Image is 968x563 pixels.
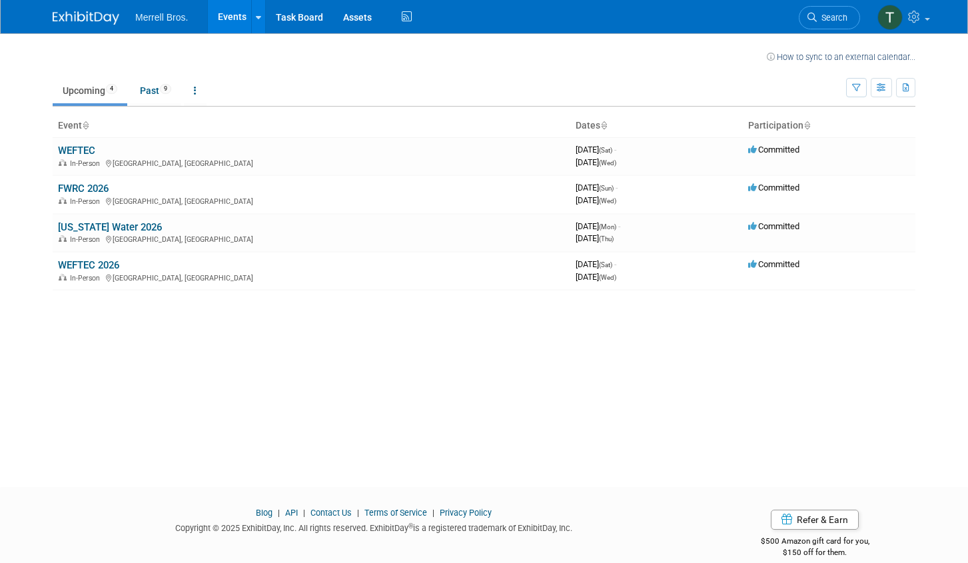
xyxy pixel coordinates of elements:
[130,78,181,103] a: Past9
[256,508,272,518] a: Blog
[715,547,915,558] div: $150 off for them.
[599,274,616,281] span: (Wed)
[310,508,352,518] a: Contact Us
[53,11,119,25] img: ExhibitDay
[576,221,620,231] span: [DATE]
[58,221,162,233] a: [US_STATE] Water 2026
[576,157,616,167] span: [DATE]
[743,115,915,137] th: Participation
[58,183,109,195] a: FWRC 2026
[599,223,616,231] span: (Mon)
[799,6,860,29] a: Search
[576,183,618,193] span: [DATE]
[274,508,283,518] span: |
[715,527,915,558] div: $500 Amazon gift card for you,
[618,221,620,231] span: -
[285,508,298,518] a: API
[614,145,616,155] span: -
[600,120,607,131] a: Sort by Start Date
[576,195,616,205] span: [DATE]
[59,197,67,204] img: In-Person Event
[599,185,614,192] span: (Sun)
[58,272,565,282] div: [GEOGRAPHIC_DATA], [GEOGRAPHIC_DATA]
[160,84,171,94] span: 9
[364,508,427,518] a: Terms of Service
[748,259,799,269] span: Committed
[429,508,438,518] span: |
[106,84,117,94] span: 4
[576,272,616,282] span: [DATE]
[53,115,570,137] th: Event
[616,183,618,193] span: -
[53,78,127,103] a: Upcoming4
[576,259,616,269] span: [DATE]
[877,5,903,30] img: Theresa Lucas
[803,120,810,131] a: Sort by Participation Type
[58,145,95,157] a: WEFTEC
[58,233,565,244] div: [GEOGRAPHIC_DATA], [GEOGRAPHIC_DATA]
[70,197,104,206] span: In-Person
[599,197,616,205] span: (Wed)
[599,147,612,154] span: (Sat)
[135,12,188,23] span: Merrell Bros.
[570,115,743,137] th: Dates
[58,157,565,168] div: [GEOGRAPHIC_DATA], [GEOGRAPHIC_DATA]
[408,522,413,530] sup: ®
[354,508,362,518] span: |
[300,508,308,518] span: |
[748,221,799,231] span: Committed
[70,274,104,282] span: In-Person
[53,519,695,534] div: Copyright © 2025 ExhibitDay, Inc. All rights reserved. ExhibitDay is a registered trademark of Ex...
[599,159,616,167] span: (Wed)
[82,120,89,131] a: Sort by Event Name
[614,259,616,269] span: -
[748,183,799,193] span: Committed
[58,259,119,271] a: WEFTEC 2026
[70,159,104,168] span: In-Person
[70,235,104,244] span: In-Person
[817,13,847,23] span: Search
[767,52,915,62] a: How to sync to an external calendar...
[599,235,614,243] span: (Thu)
[59,159,67,166] img: In-Person Event
[576,145,616,155] span: [DATE]
[440,508,492,518] a: Privacy Policy
[58,195,565,206] div: [GEOGRAPHIC_DATA], [GEOGRAPHIC_DATA]
[59,274,67,281] img: In-Person Event
[59,235,67,242] img: In-Person Event
[771,510,859,530] a: Refer & Earn
[748,145,799,155] span: Committed
[576,233,614,243] span: [DATE]
[599,261,612,269] span: (Sat)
